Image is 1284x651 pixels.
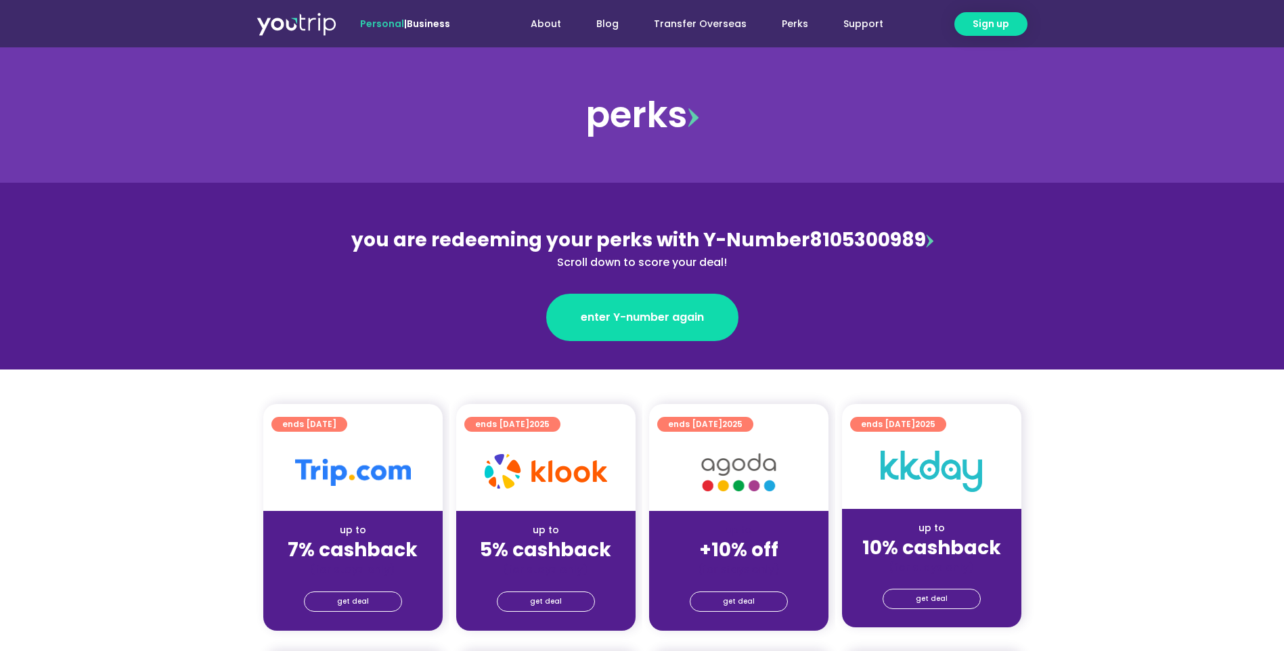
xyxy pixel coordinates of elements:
span: get deal [723,592,755,611]
span: get deal [916,589,948,608]
a: get deal [497,591,595,612]
span: up to [726,523,751,537]
a: Sign up [954,12,1027,36]
strong: 10% cashback [862,535,1001,561]
span: 2025 [915,418,935,430]
a: get deal [304,591,402,612]
a: ends [DATE]2025 [464,417,560,432]
div: (for stays only) [274,562,432,577]
a: ends [DATE] [271,417,347,432]
a: enter Y-number again [546,294,738,341]
strong: 5% cashback [480,537,611,563]
div: (for stays only) [660,562,818,577]
a: Transfer Overseas [636,12,764,37]
span: 2025 [722,418,743,430]
span: ends [DATE] [282,417,336,432]
a: ends [DATE]2025 [850,417,946,432]
a: Perks [764,12,826,37]
span: ends [DATE] [668,417,743,432]
span: ends [DATE] [861,417,935,432]
span: get deal [337,592,369,611]
a: About [513,12,579,37]
a: Blog [579,12,636,37]
div: up to [274,523,432,537]
span: enter Y-number again [581,309,704,325]
span: ends [DATE] [475,417,550,432]
a: get deal [883,589,981,609]
div: up to [467,523,625,537]
a: ends [DATE]2025 [657,417,753,432]
span: Sign up [973,17,1009,31]
span: get deal [530,592,562,611]
span: | [360,17,450,30]
div: 8105300989 [349,226,936,271]
strong: 7% cashback [288,537,418,563]
nav: Menu [487,12,901,37]
div: Scroll down to score your deal! [349,254,936,271]
span: Personal [360,17,404,30]
div: (for stays only) [853,560,1011,575]
span: you are redeeming your perks with Y-Number [351,227,810,253]
a: Support [826,12,901,37]
div: (for stays only) [467,562,625,577]
div: up to [853,521,1011,535]
span: 2025 [529,418,550,430]
strong: +10% off [699,537,778,563]
a: Business [407,17,450,30]
a: get deal [690,591,788,612]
